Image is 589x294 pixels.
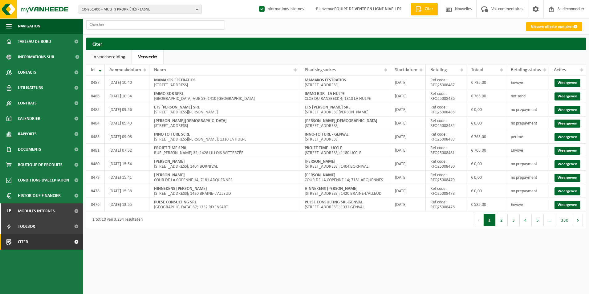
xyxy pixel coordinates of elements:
span: Conditions d’acceptation [18,173,69,188]
td: 8487 [86,76,105,89]
strong: PULSE CONSULTING SRL-GENVAL [305,200,363,205]
span: Betaling [430,67,447,72]
strong: INNO-TOITURE - GENVAL [305,132,348,137]
td: € 795,00 [466,76,506,89]
span: no prepayment [511,108,537,112]
td: € 705,00 [466,144,506,157]
a: Weergeven [554,79,580,87]
strong: PROJET TIME - UCCLE [305,146,342,150]
span: … [544,214,556,226]
strong: PULSE CONSULTING SRL [154,200,197,205]
td: [DATE] 10:40 [105,76,149,89]
td: [DATE] 09:49 [105,116,149,130]
span: périmé [511,135,523,139]
span: Citer [18,234,28,250]
font: Bienvenue [316,7,401,11]
td: [STREET_ADDRESS]; 1332 GENVAL [300,198,390,211]
span: not send [511,94,526,99]
button: 1 [484,214,496,226]
span: Envoyé [511,80,523,85]
td: [DATE] 09:08 [105,130,149,144]
strong: [PERSON_NAME] [305,159,335,164]
td: [DATE] [390,103,426,116]
span: no prepayment [511,121,537,126]
td: Ref code: RFQ25008476 [426,198,466,211]
strong: [PERSON_NAME] [305,173,335,178]
td: [STREET_ADDRESS][PERSON_NAME] [149,103,300,116]
span: Tableau de bord [18,34,51,49]
td: € 0,00 [466,184,506,198]
td: € 0,00 [466,116,506,130]
a: Weergeven [554,147,580,155]
span: Envoyé [511,202,523,207]
a: Weergeven [554,120,580,128]
button: Next [573,214,583,226]
a: Nieuwe offerte opmaken [526,22,582,31]
h2: Citer [86,38,586,50]
span: Informations sur l’entreprise [18,49,71,65]
a: Citer [411,3,438,15]
strong: INNO TOITURE SCRL [154,132,190,137]
strong: EQUIPE DE VENTE EN LIGNE NIVELLES [334,7,401,11]
span: Startdatum [395,67,417,72]
span: Plaatsingsadres [305,67,336,72]
td: [DATE] 15:54 [105,157,149,171]
span: 10-951400 - MULTI S PROPRIÉTÉS - LASNE [82,5,193,14]
a: Weergeven [554,201,580,209]
td: 8481 [86,144,105,157]
td: [DATE] 09:56 [105,103,149,116]
td: € 765,00 [466,130,506,144]
td: Ref code: RFQ25008484 [426,116,466,130]
font: Nieuwe offerte opmaken [531,25,574,29]
td: € 0,00 [466,103,506,116]
td: [DATE] [390,171,426,184]
span: Citer [423,6,435,12]
td: COUR DE LA COPENNE 14; 7181 ARQUENNES [300,171,390,184]
td: [DATE] 10:34 [105,89,149,103]
strong: [PERSON_NAME] [154,173,185,178]
a: Weergeven [554,133,580,141]
span: no prepayment [511,189,537,194]
strong: MAMAKOS EFSTRATIOS [154,78,196,83]
td: Ref code: RFQ25008479 [426,171,466,184]
td: [DATE] [390,130,426,144]
div: 1 tot 10 van 3,294 resultaten [89,214,143,226]
button: 2 [496,214,508,226]
td: [STREET_ADDRESS] [149,76,300,89]
span: Je [6,203,12,219]
button: 3 [508,214,520,226]
td: [STREET_ADDRESS]; 1404 BORNIVAL [149,157,300,171]
td: € 0,00 [466,157,506,171]
td: [DATE] 07:52 [105,144,149,157]
span: no prepayment [511,175,537,180]
span: Calendrier [18,111,40,126]
td: € 0,00 [466,171,506,184]
td: [DATE] [390,198,426,211]
strong: [PERSON_NAME][DEMOGRAPHIC_DATA] [154,119,227,123]
button: Previous [474,214,484,226]
td: [STREET_ADDRESS]; 1420 BRAINE-L'ALLEUD [300,184,390,198]
span: Utilisateurs [18,80,43,96]
td: Ref code: RFQ25008485 [426,103,466,116]
strong: PROJET TIME SPRL [154,146,187,150]
span: Envoyé [511,148,523,153]
span: Naam [154,67,166,72]
td: [STREET_ADDRESS]; 1420 BRAINE-L'ALLEUD [149,184,300,198]
strong: IMMO BDR SPRL [154,92,184,96]
td: [DATE] [390,116,426,130]
td: COUR DE LA COPENNE 14; 7181 ARQUENNES [149,171,300,184]
a: In voorbereiding [86,50,132,64]
span: Contacts [18,65,36,80]
td: [DATE] [390,89,426,103]
td: 8485 [86,103,105,116]
strong: IMMO BDR - LA HULPE [305,92,345,96]
span: Totaal [471,67,483,72]
strong: HINNEKENS [PERSON_NAME] [305,186,358,191]
td: [DATE] [390,184,426,198]
strong: ETS [PERSON_NAME] SRL [154,105,200,110]
strong: ETS [PERSON_NAME] SRL [305,105,350,110]
span: Modules internes [18,203,55,219]
a: Weergeven [554,160,580,168]
td: € 765,00 [466,89,506,103]
td: [STREET_ADDRESS]; 1404 BORNIVAL [300,157,390,171]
